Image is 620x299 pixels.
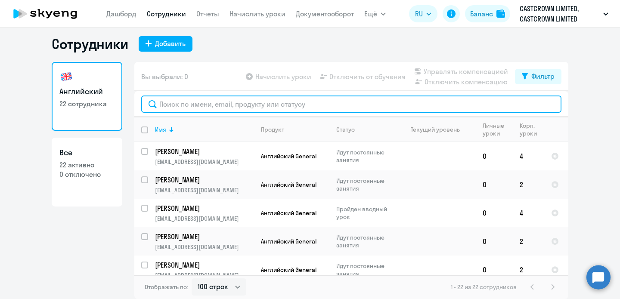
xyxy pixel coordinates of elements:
div: Имя [155,126,166,133]
div: Личные уроки [483,122,512,137]
span: Английский General [261,237,316,245]
a: [PERSON_NAME] [155,260,254,270]
h3: Все [59,147,115,158]
p: Идут постоянные занятия [336,148,395,164]
button: Фильтр [515,69,561,84]
a: [PERSON_NAME] [155,232,254,241]
p: [EMAIL_ADDRESS][DOMAIN_NAME] [155,243,254,251]
a: Дашборд [106,9,136,18]
a: [PERSON_NAME] [155,147,254,156]
a: Начислить уроки [229,9,285,18]
p: [EMAIL_ADDRESS][DOMAIN_NAME] [155,271,254,279]
span: Ещё [364,9,377,19]
img: balance [496,9,505,18]
td: 4 [513,199,544,227]
p: 22 сотрудника [59,99,115,108]
p: [PERSON_NAME] [155,232,252,241]
h1: Сотрудники [52,35,128,52]
p: [PERSON_NAME] [155,260,252,270]
span: Английский General [261,181,316,188]
span: Английский General [261,152,316,160]
div: Баланс [470,9,493,19]
input: Поиск по имени, email, продукту или статусу [141,96,561,113]
td: 0 [476,142,513,170]
a: [PERSON_NAME] [155,175,254,185]
p: Пройден вводный урок [336,205,395,221]
a: Документооборот [296,9,354,18]
div: Статус [336,126,355,133]
p: [PERSON_NAME] [155,175,252,185]
div: Продукт [261,126,284,133]
div: Продукт [261,126,329,133]
p: [PERSON_NAME] [155,147,252,156]
a: Сотрудники [147,9,186,18]
span: Вы выбрали: 0 [141,71,188,82]
td: 4 [513,142,544,170]
div: Личные уроки [483,122,505,137]
p: 22 активно [59,160,115,170]
p: [EMAIL_ADDRESS][DOMAIN_NAME] [155,186,254,194]
div: Имя [155,126,254,133]
p: CASTCROWN LIMITED, CASTCROWN LIMITED [520,3,600,24]
div: Корп. уроки [520,122,544,137]
td: 0 [476,256,513,284]
p: [EMAIL_ADDRESS][DOMAIN_NAME] [155,158,254,166]
div: Корп. уроки [520,122,537,137]
p: 0 отключено [59,170,115,179]
a: Все22 активно0 отключено [52,138,122,207]
span: Английский General [261,266,316,274]
img: english [59,70,73,83]
button: Ещё [364,5,386,22]
button: CASTCROWN LIMITED, CASTCROWN LIMITED [515,3,613,24]
p: [EMAIL_ADDRESS][DOMAIN_NAME] [155,215,254,222]
div: Фильтр [531,71,555,81]
div: Добавить [155,38,186,49]
p: Идут постоянные занятия [336,177,395,192]
p: [PERSON_NAME] [155,203,252,213]
span: Отображать по: [145,283,188,291]
h3: Английский [59,86,115,97]
a: Английский22 сотрудника [52,62,122,131]
td: 2 [513,227,544,256]
p: Идут постоянные занятия [336,234,395,249]
button: RU [409,5,437,22]
div: Текущий уровень [411,126,460,133]
td: 2 [513,256,544,284]
td: 0 [476,199,513,227]
a: Отчеты [196,9,219,18]
a: [PERSON_NAME] [155,203,254,213]
td: 0 [476,170,513,199]
div: Статус [336,126,395,133]
button: Балансbalance [465,5,510,22]
span: Английский General [261,209,316,217]
span: 1 - 22 из 22 сотрудников [451,283,517,291]
div: Текущий уровень [403,126,475,133]
span: RU [415,9,423,19]
button: Добавить [139,36,192,52]
td: 0 [476,227,513,256]
td: 2 [513,170,544,199]
p: Идут постоянные занятия [336,262,395,277]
